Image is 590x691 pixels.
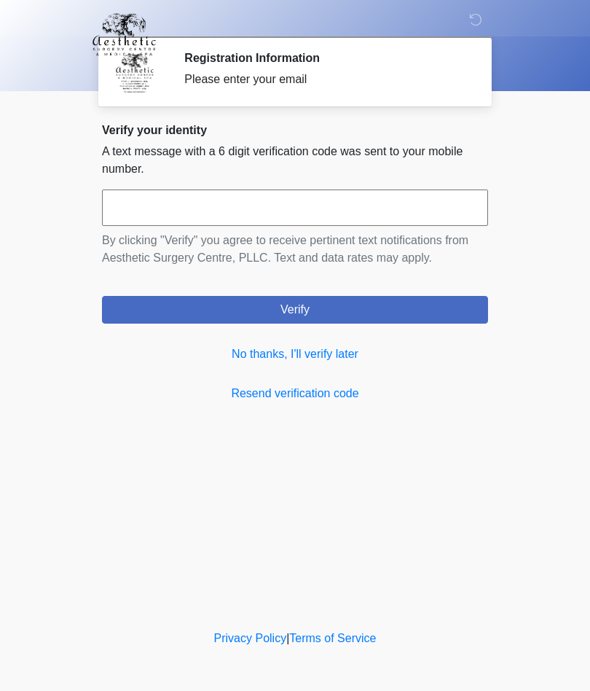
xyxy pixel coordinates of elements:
[113,51,157,95] img: Agent Avatar
[289,632,376,644] a: Terms of Service
[102,385,488,402] a: Resend verification code
[286,632,289,644] a: |
[102,232,488,267] p: By clicking "Verify" you agree to receive pertinent text notifications from Aesthetic Surgery Cen...
[87,11,161,58] img: Aesthetic Surgery Centre, PLLC Logo
[102,123,488,137] h2: Verify your identity
[102,296,488,324] button: Verify
[214,632,287,644] a: Privacy Policy
[102,345,488,363] a: No thanks, I'll verify later
[102,143,488,178] p: A text message with a 6 digit verification code was sent to your mobile number.
[184,71,466,88] div: Please enter your email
